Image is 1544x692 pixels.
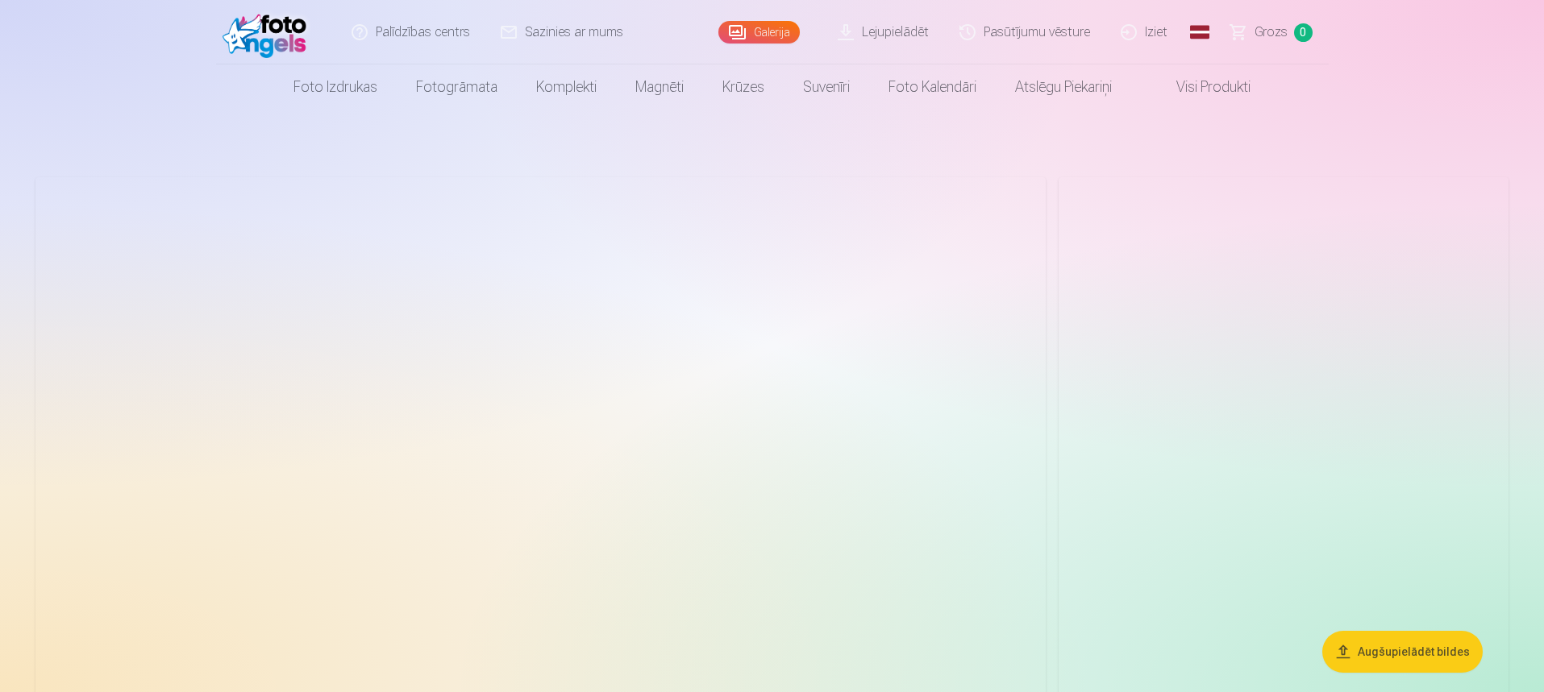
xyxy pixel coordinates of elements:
[1255,23,1288,42] span: Grozs
[1294,23,1313,42] span: 0
[784,64,869,110] a: Suvenīri
[996,64,1131,110] a: Atslēgu piekariņi
[869,64,996,110] a: Foto kalendāri
[397,64,517,110] a: Fotogrāmata
[718,21,800,44] a: Galerija
[517,64,616,110] a: Komplekti
[274,64,397,110] a: Foto izdrukas
[1131,64,1270,110] a: Visi produkti
[616,64,703,110] a: Magnēti
[1322,631,1483,673] button: Augšupielādēt bildes
[223,6,315,58] img: /fa1
[703,64,784,110] a: Krūzes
